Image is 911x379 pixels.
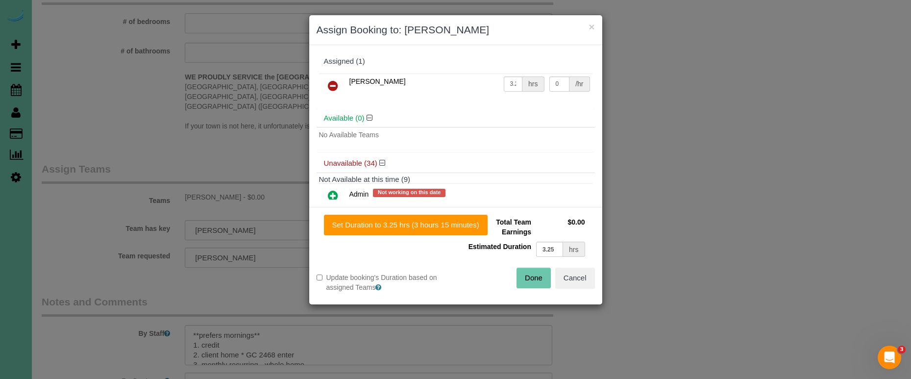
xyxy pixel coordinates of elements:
span: [PERSON_NAME] [349,77,406,85]
iframe: Intercom live chat [878,346,901,369]
span: Admin [349,191,369,199]
td: $0.00 [534,215,588,239]
h4: Unavailable (34) [324,159,588,168]
div: /hr [569,76,590,92]
span: 3 [898,346,906,354]
span: No Available Teams [319,131,379,139]
button: Done [517,268,551,288]
input: Update booking's Duration based on assigned Teams [317,275,322,280]
h4: Not Available at this time (9) [319,176,592,184]
div: Assigned (1) [324,57,588,66]
div: hrs [563,242,585,257]
button: Cancel [555,268,595,288]
div: hrs [522,76,544,92]
button: × [589,22,594,32]
h3: Assign Booking to: [PERSON_NAME] [317,23,595,37]
span: Not working on this date [373,189,445,197]
h4: Available (0) [324,114,588,123]
button: Set Duration to 3.25 hrs (3 hours 15 minutes) [324,215,488,235]
label: Update booking's Duration based on assigned Teams [317,273,448,292]
span: Estimated Duration [468,243,531,251]
td: Total Team Earnings [463,215,534,239]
